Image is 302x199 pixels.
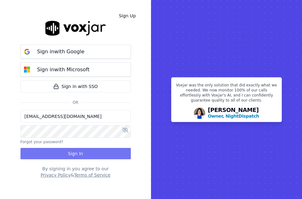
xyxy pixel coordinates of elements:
p: Sign in with Google [37,48,84,56]
a: Sign Up [114,10,141,21]
button: Sign inwith Google [20,44,131,59]
p: Voxjar was the only solution that did exactly what we needed. We now monitor 100% of our calls ef... [175,83,278,105]
p: Sign in with Microsoft [37,66,90,73]
button: Forgot your password? [20,139,63,144]
button: Terms of Service [74,172,110,178]
a: Sign in with SSO [20,80,131,92]
input: Email [20,110,131,123]
div: By signing in you agree to our & [20,166,131,178]
button: Sign In [20,148,131,159]
div: [PERSON_NAME] [208,107,259,119]
span: Or [70,100,81,105]
img: microsoft Sign in button [21,63,33,76]
img: google Sign in button [21,45,33,58]
p: Owner, NightDispatch [208,113,259,119]
button: Privacy Policy [41,172,71,178]
img: logo [45,21,106,36]
img: Avatar [194,108,205,119]
button: Sign inwith Microsoft [20,62,131,77]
